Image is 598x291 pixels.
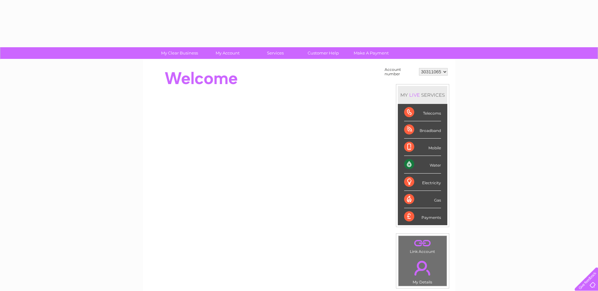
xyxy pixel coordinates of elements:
a: Make A Payment [345,47,397,59]
td: Account number [383,66,417,78]
a: Customer Help [297,47,349,59]
a: My Account [201,47,253,59]
div: MY SERVICES [398,86,447,104]
td: My Details [398,255,447,286]
div: LIVE [408,92,421,98]
div: Gas [404,191,441,208]
a: Services [249,47,301,59]
div: Telecoms [404,104,441,121]
td: Link Account [398,236,447,255]
div: Electricity [404,174,441,191]
div: Payments [404,208,441,225]
div: Broadband [404,121,441,139]
a: . [400,237,445,248]
div: Mobile [404,139,441,156]
a: . [400,257,445,279]
a: My Clear Business [154,47,206,59]
div: Water [404,156,441,173]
